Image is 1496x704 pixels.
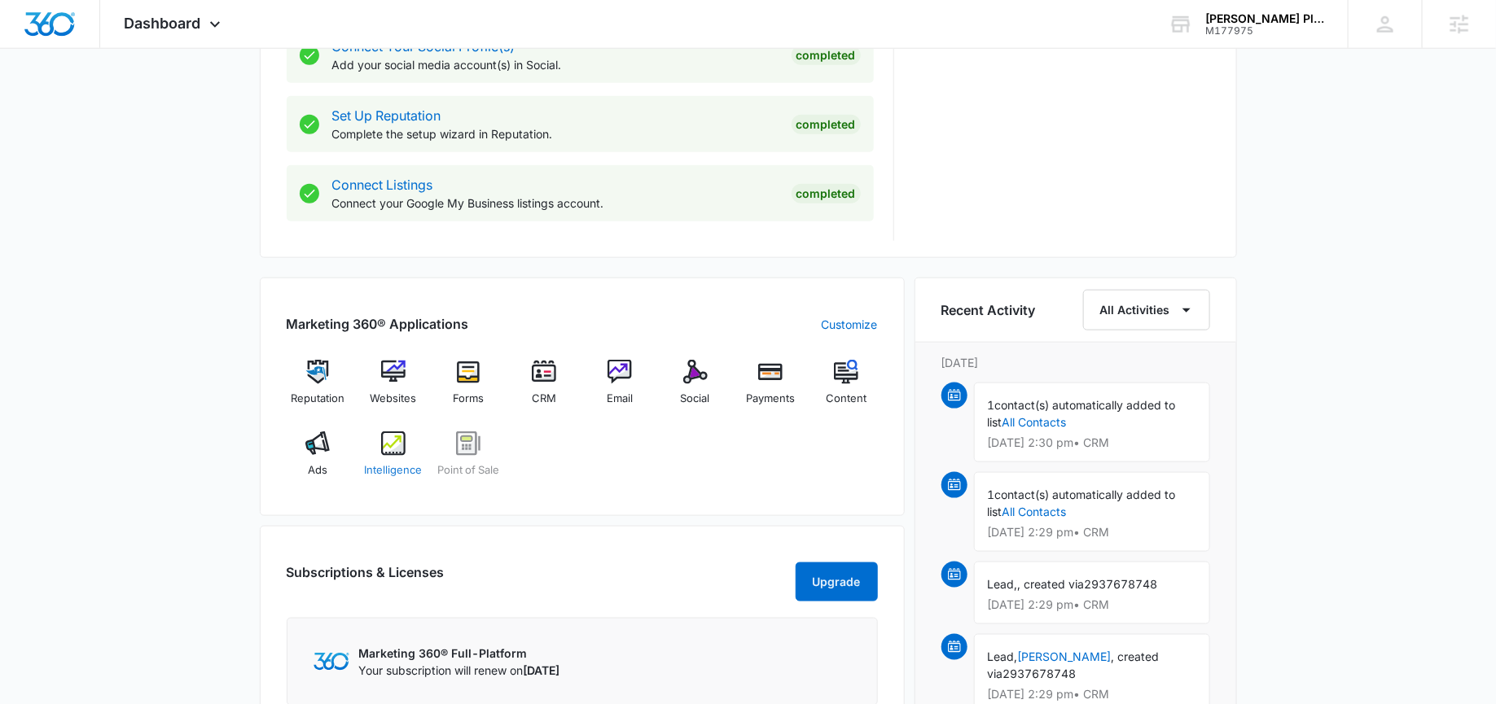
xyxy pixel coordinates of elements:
a: Ads [287,431,349,490]
span: 1 [988,488,995,501]
p: Complete the setup wizard in Reputation. [332,125,779,142]
span: CRM [532,391,556,407]
div: Completed [792,46,861,65]
button: All Activities [1083,290,1210,330]
span: contact(s) automatically added to list [988,398,1176,429]
span: 1 [988,398,995,412]
span: Intelligence [364,462,422,479]
a: Set Up Reputation [332,107,441,124]
a: CRM [513,360,576,418]
a: Forms [437,360,500,418]
p: [DATE] 2:30 pm • CRM [988,437,1196,448]
a: Connect Listings [332,177,433,193]
a: Reputation [287,360,349,418]
img: Marketing 360 Logo [314,653,349,670]
span: Reputation [291,391,344,407]
span: Forms [453,391,484,407]
span: Point of Sale [437,462,499,479]
h2: Subscriptions & Licenses [287,562,445,595]
div: Completed [792,115,861,134]
span: contact(s) automatically added to list [988,488,1176,518]
a: [PERSON_NAME] [1018,649,1112,663]
p: [DATE] 2:29 pm • CRM [988,527,1196,538]
a: Customize [822,316,878,333]
p: Your subscription will renew on [359,662,560,679]
span: Social [681,391,710,407]
span: Ads [308,462,327,479]
h6: Recent Activity [941,300,1036,320]
button: Upgrade [796,562,878,601]
div: account id [1205,25,1324,37]
span: Lead, [988,649,1018,663]
h2: Marketing 360® Applications [287,314,469,334]
span: 2937678748 [1085,577,1158,591]
span: Websites [370,391,416,407]
div: account name [1205,12,1324,25]
a: Email [589,360,651,418]
a: Point of Sale [437,431,500,490]
p: [DATE] 2:29 pm • CRM [988,599,1196,610]
p: Connect your Google My Business listings account. [332,195,779,212]
a: Websites [362,360,424,418]
a: All Contacts [1002,415,1067,429]
span: Content [826,391,866,407]
p: [DATE] 2:29 pm • CRM [988,689,1196,700]
p: Marketing 360® Full-Platform [359,645,560,662]
div: Completed [792,184,861,203]
p: Add your social media account(s) in Social. [332,56,779,73]
span: Lead, [988,577,1018,591]
a: Content [815,360,878,418]
a: Intelligence [362,431,424,490]
span: Email [607,391,633,407]
a: Social [664,360,726,418]
span: [DATE] [524,663,560,677]
span: , created via [1018,577,1085,591]
span: 2937678748 [1003,667,1077,680]
span: Dashboard [125,15,201,32]
a: Payments [739,360,802,418]
a: All Contacts [1002,505,1067,518]
span: Payments [746,391,795,407]
p: [DATE] [941,354,1210,371]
